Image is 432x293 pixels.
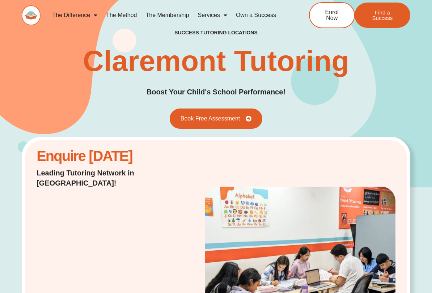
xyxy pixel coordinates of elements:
[48,7,287,24] nav: Menu
[141,7,194,24] a: The Membership
[147,86,285,98] h2: Boost Your Child's School Performance!
[181,116,240,122] span: Book Free Assessment
[170,109,263,129] a: Book Free Assessment
[232,7,280,24] a: Own a Success
[365,10,399,21] span: Find a Success
[194,7,232,24] a: Services
[83,47,349,76] h1: Claremont Tutoring
[37,168,161,188] h2: Leading Tutoring Network in [GEOGRAPHIC_DATA]!
[355,3,410,28] a: Find a Success
[321,9,343,21] span: Enrol Now
[37,152,161,161] h2: Enquire [DATE]
[309,2,355,28] a: Enrol Now
[102,7,141,24] a: The Method
[48,7,102,24] a: The Difference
